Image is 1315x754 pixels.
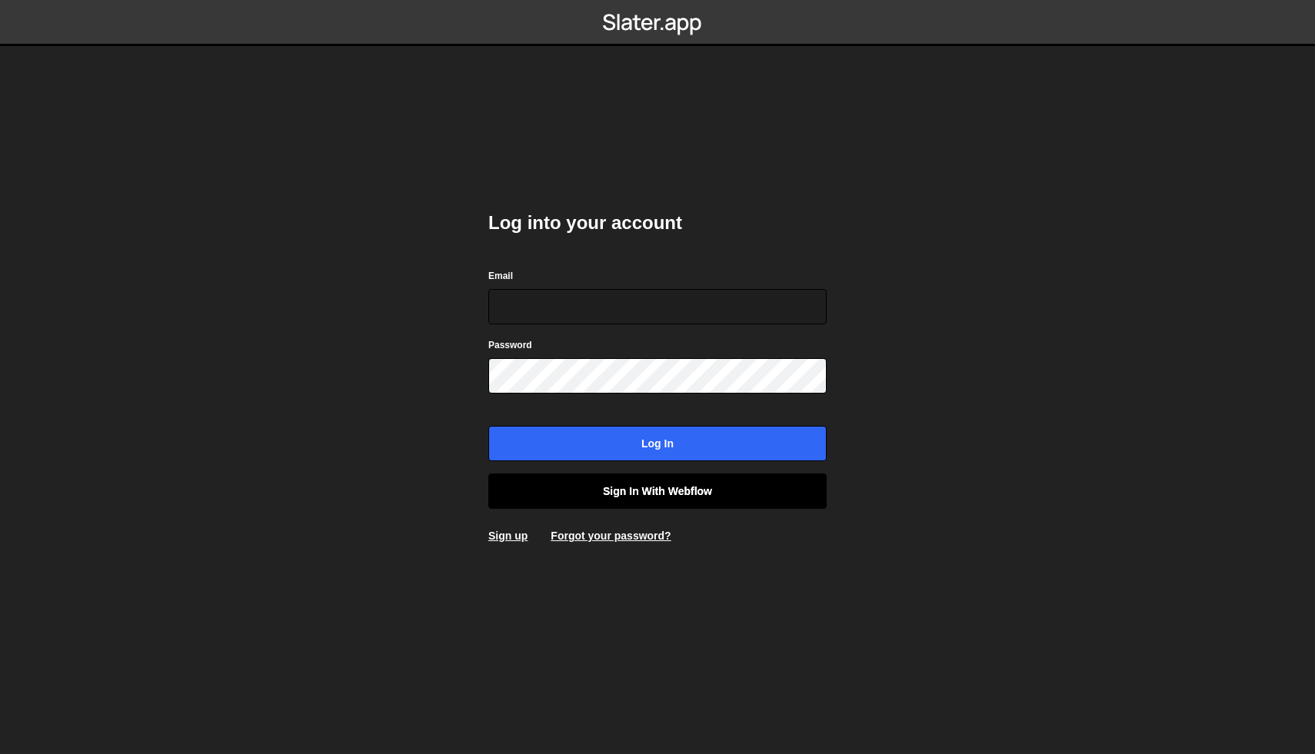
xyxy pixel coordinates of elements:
[551,530,671,542] a: Forgot your password?
[488,426,827,461] input: Log in
[488,268,513,284] label: Email
[488,211,827,235] h2: Log into your account
[488,530,528,542] a: Sign up
[488,473,827,509] a: Sign in with Webflow
[488,337,532,353] label: Password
